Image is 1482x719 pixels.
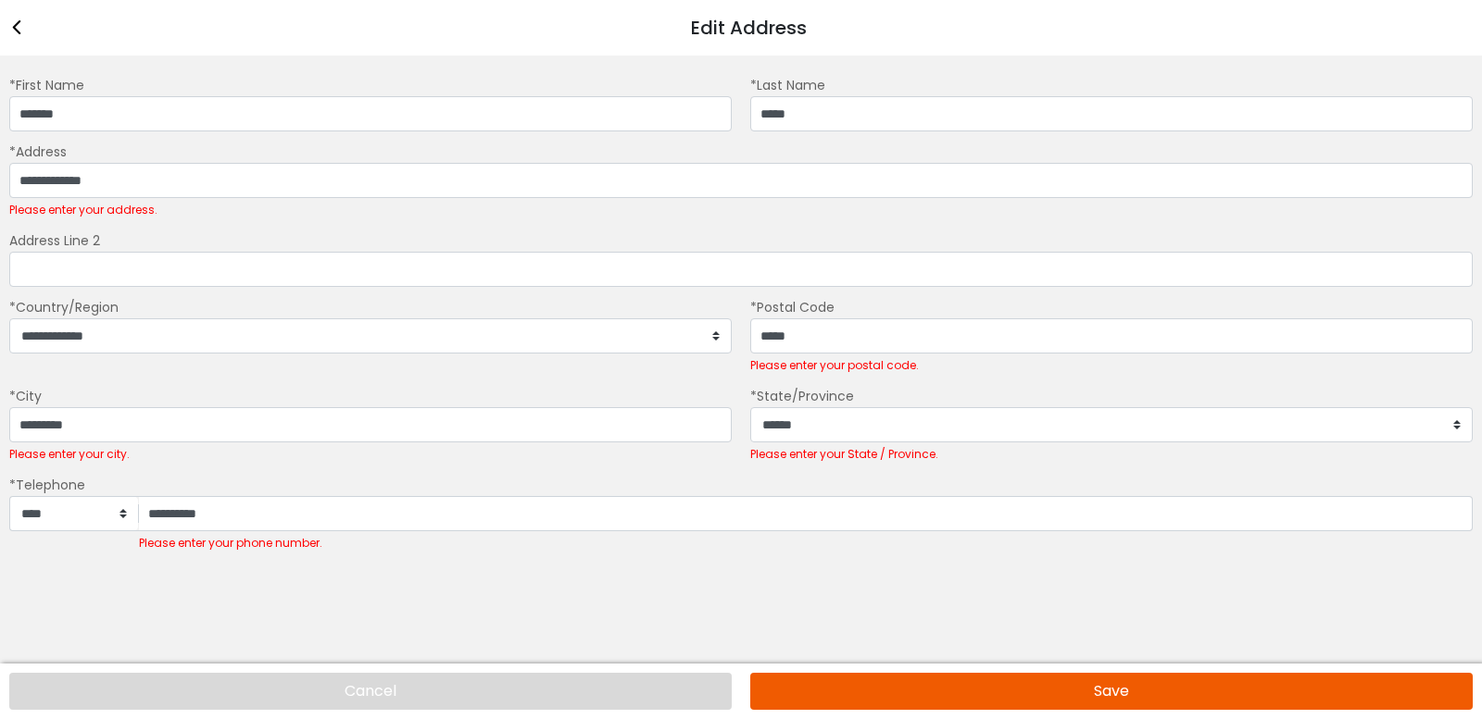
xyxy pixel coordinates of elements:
[750,76,825,94] label: *Last Name
[691,14,807,42] div: Edit Address
[750,447,938,462] label: Please enter your State / Province.
[139,536,322,551] label: Please enter your phone number.
[9,673,732,710] button: Cancel
[9,387,42,405] label: *City
[9,447,130,462] label: Please enter your city.
[750,298,835,316] label: *Postal Code
[9,231,100,250] label: Address Line 2
[750,358,919,373] label: Please enter your postal code.
[9,203,157,217] label: Please enter your address.
[9,476,85,495] label: *Telephone
[9,298,119,316] label: *Country/Region
[9,76,84,94] label: *First Name
[750,673,1473,710] button: Save
[750,387,854,405] label: *State/Province
[9,143,67,161] label: *Address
